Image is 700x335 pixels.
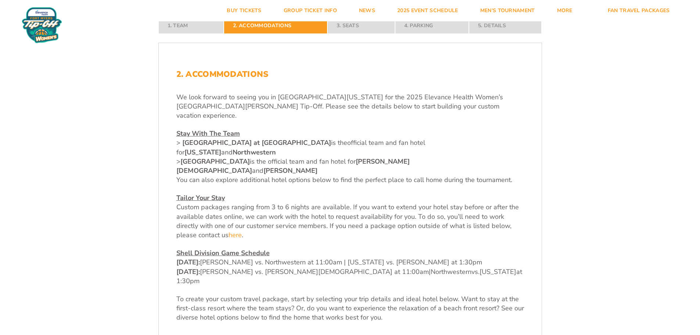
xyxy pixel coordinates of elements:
[176,249,270,257] u: Shell Division Game Schedule
[233,148,276,157] strong: Northwestern
[182,138,347,147] span: is the
[429,267,431,276] span: |
[176,70,524,79] h2: 2. Accommodations
[176,267,200,276] strong: [DATE]:
[176,267,522,285] span: at 1:30pm
[480,267,516,276] span: [US_STATE]
[263,166,317,175] strong: [PERSON_NAME]
[471,267,480,276] span: vs.
[182,138,331,147] strong: [GEOGRAPHIC_DATA] at [GEOGRAPHIC_DATA]
[176,193,524,240] p: Custom packages ranging from 3 to 6 nights are available. If you want to extend your hotel stay b...
[180,157,250,166] strong: [GEOGRAPHIC_DATA]
[176,138,182,147] span: >
[200,258,482,267] span: [PERSON_NAME] vs. Northwestern at 11:00am | [US_STATE] vs. [PERSON_NAME] at 1:30pm
[431,267,471,276] span: Northwestern
[176,295,524,322] p: To create your custom travel package, start by selecting your trip details and ideal hotel below....
[176,129,240,138] u: Stay With The Team
[176,175,512,184] span: You can also explore additional hotel options below to find the perfect place to call home during...
[22,7,62,43] img: Women's Fort Myers Tip-Off
[176,93,524,121] p: We look forward to seeing you in [GEOGRAPHIC_DATA][US_STATE] for the 2025 Elevance Health Women’s...
[176,193,225,202] u: Tailor Your Stay
[176,258,200,267] strong: [DATE]:
[184,148,221,157] strong: [US_STATE]
[229,231,242,240] a: here
[200,267,429,276] span: [PERSON_NAME] vs. [PERSON_NAME][DEMOGRAPHIC_DATA] at 11:00am
[176,157,410,175] strong: [PERSON_NAME][DEMOGRAPHIC_DATA]
[176,138,425,175] span: official team and fan hotel for and > is the official team and fan hotel for and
